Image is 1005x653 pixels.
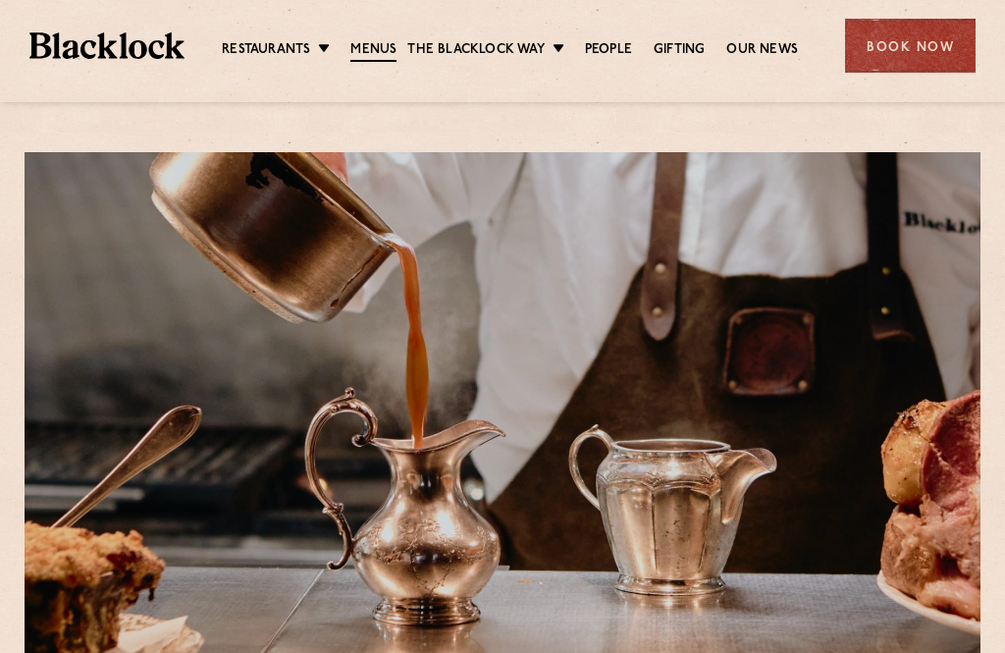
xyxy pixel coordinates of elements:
a: Menus [350,40,397,62]
div: Book Now [845,19,976,73]
img: BL_Textured_Logo-footer-cropped.svg [29,32,185,59]
a: People [585,40,632,60]
a: Our News [726,40,798,60]
a: The Blacklock Way [407,40,544,60]
a: Gifting [654,40,705,60]
a: Restaurants [222,40,310,60]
